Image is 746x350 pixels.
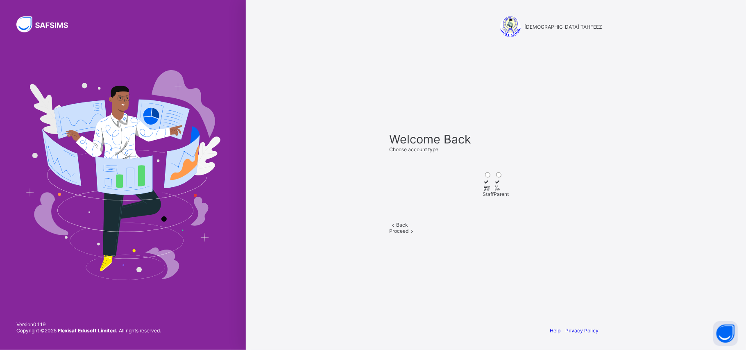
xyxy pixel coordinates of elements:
div: Staff [483,191,494,197]
span: Welcome Back [390,132,603,146]
span: [DEMOGRAPHIC_DATA] TAHFEEZ [525,24,603,30]
div: Parent [494,191,509,197]
img: SAFSIMS Logo [16,16,78,32]
img: Hero Image [25,70,220,280]
span: Choose account type [390,146,439,152]
span: Copyright © 2025 All rights reserved. [16,327,161,334]
button: Open asap [713,321,738,346]
span: Back [396,222,408,228]
span: Version 0.1.19 [16,321,161,327]
a: Privacy Policy [566,327,599,334]
span: Proceed [390,228,409,234]
a: Help [550,327,561,334]
strong: Flexisaf Edusoft Limited. [58,327,118,334]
